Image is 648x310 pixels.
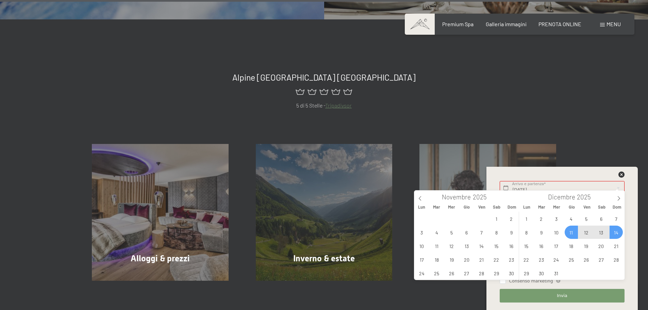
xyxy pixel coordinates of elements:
[548,194,575,200] span: Dicembre
[460,226,473,239] span: Novembre 6, 2025
[242,144,406,281] a: Hotel Benessere SCHWARZENSTEIN – Trentino Alto Adige Dolomiti Inverno & estate
[550,266,563,280] span: Dicembre 31, 2025
[460,266,473,280] span: Novembre 27, 2025
[580,212,593,225] span: Dicembre 5, 2025
[445,226,458,239] span: Novembre 5, 2025
[490,226,503,239] span: Novembre 8, 2025
[78,144,242,281] a: Hotel Benessere SCHWARZENSTEIN – Trentino Alto Adige Dolomiti Alloggi & prezzi
[535,266,548,280] span: Dicembre 30, 2025
[505,239,518,252] span: Novembre 16, 2025
[509,278,553,284] span: Consenso marketing
[520,226,533,239] span: Dicembre 8, 2025
[490,266,503,280] span: Novembre 29, 2025
[595,212,608,225] span: Dicembre 6, 2025
[595,253,608,266] span: Dicembre 27, 2025
[564,205,579,209] span: Gio
[475,226,488,239] span: Novembre 7, 2025
[579,205,594,209] span: Ven
[442,21,473,27] a: Premium Spa
[609,205,624,209] span: Dom
[505,226,518,239] span: Novembre 9, 2025
[550,239,563,252] span: Dicembre 17, 2025
[475,253,488,266] span: Novembre 21, 2025
[445,266,458,280] span: Novembre 26, 2025
[534,205,549,209] span: Mar
[580,239,593,252] span: Dicembre 19, 2025
[519,205,534,209] span: Lun
[595,226,608,239] span: Dicembre 13, 2025
[580,253,593,266] span: Dicembre 26, 2025
[520,212,533,225] span: Dicembre 1, 2025
[550,226,563,239] span: Dicembre 10, 2025
[535,239,548,252] span: Dicembre 16, 2025
[565,239,578,252] span: Dicembre 18, 2025
[92,101,556,110] p: 5 di 5 Stelle -
[445,239,458,252] span: Novembre 12, 2025
[520,253,533,266] span: Dicembre 22, 2025
[325,102,352,109] a: Tripadivsor
[490,239,503,252] span: Novembre 15, 2025
[475,239,488,252] span: Novembre 14, 2025
[549,205,564,209] span: Mer
[575,193,598,201] input: Year
[505,212,518,225] span: Novembre 2, 2025
[293,254,355,263] span: Inverno & estate
[131,254,190,263] span: Alloggi & prezzi
[535,212,548,225] span: Dicembre 2, 2025
[471,193,493,201] input: Year
[406,144,570,281] a: Hotel Benessere SCHWARZENSTEIN – Trentino Alto Adige Dolomiti Fun / Aktiv
[504,205,519,209] span: Dom
[500,289,624,303] button: Invia
[535,226,548,239] span: Dicembre 9, 2025
[580,226,593,239] span: Dicembre 12, 2025
[430,266,443,280] span: Novembre 25, 2025
[442,194,471,200] span: Novembre
[414,205,429,209] span: Lun
[550,253,563,266] span: Dicembre 24, 2025
[610,212,623,225] span: Dicembre 7, 2025
[430,253,443,266] span: Novembre 18, 2025
[538,21,581,27] a: PRENOTA ONLINE
[430,226,443,239] span: Novembre 4, 2025
[520,266,533,280] span: Dicembre 29, 2025
[475,266,488,280] span: Novembre 28, 2025
[505,253,518,266] span: Novembre 23, 2025
[415,253,428,266] span: Novembre 17, 2025
[505,266,518,280] span: Novembre 30, 2025
[232,72,416,82] span: Alpine [GEOGRAPHIC_DATA] [GEOGRAPHIC_DATA]
[460,239,473,252] span: Novembre 13, 2025
[595,239,608,252] span: Dicembre 20, 2025
[460,253,473,266] span: Novembre 20, 2025
[610,226,623,239] span: Dicembre 14, 2025
[594,205,609,209] span: Sab
[444,205,459,209] span: Mer
[490,212,503,225] span: Novembre 1, 2025
[520,239,533,252] span: Dicembre 15, 2025
[557,293,567,299] span: Invia
[565,212,578,225] span: Dicembre 4, 2025
[489,205,504,209] span: Sab
[429,205,444,209] span: Mar
[490,253,503,266] span: Novembre 22, 2025
[486,21,527,27] a: Galleria immagini
[535,253,548,266] span: Dicembre 23, 2025
[415,239,428,252] span: Novembre 10, 2025
[607,21,621,27] span: Menu
[550,212,563,225] span: Dicembre 3, 2025
[474,205,489,209] span: Ven
[415,266,428,280] span: Novembre 24, 2025
[430,239,443,252] span: Novembre 11, 2025
[565,253,578,266] span: Dicembre 25, 2025
[415,226,428,239] span: Novembre 3, 2025
[610,239,623,252] span: Dicembre 21, 2025
[445,253,458,266] span: Novembre 19, 2025
[459,205,474,209] span: Gio
[610,253,623,266] span: Dicembre 28, 2025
